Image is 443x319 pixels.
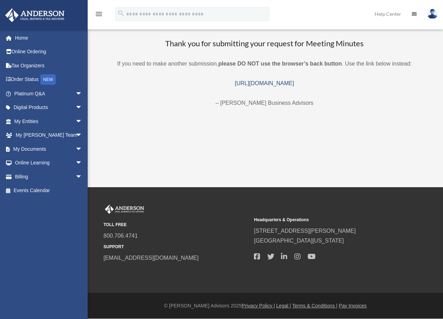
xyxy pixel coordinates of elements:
b: please DO NOT use the browser’s back button [218,61,342,67]
small: Headquarters & Operations [254,216,400,224]
span: arrow_drop_down [75,128,89,143]
a: My [PERSON_NAME] Teamarrow_drop_down [5,128,93,142]
a: [GEOGRAPHIC_DATA][US_STATE] [254,238,344,244]
a: [EMAIL_ADDRESS][DOMAIN_NAME] [103,255,199,261]
img: Anderson Advisors Platinum Portal [103,205,146,214]
span: arrow_drop_down [75,156,89,170]
i: menu [95,10,103,18]
a: menu [95,12,103,18]
a: Tax Organizers [5,59,93,73]
a: Events Calendar [5,184,93,198]
a: Digital Productsarrow_drop_down [5,101,93,115]
a: Home [5,31,93,45]
a: Order StatusNEW [5,73,93,87]
span: arrow_drop_down [75,101,89,115]
img: Anderson Advisors Platinum Portal [3,8,67,22]
span: arrow_drop_down [75,142,89,156]
a: [STREET_ADDRESS][PERSON_NAME] [254,228,356,234]
a: My Entitiesarrow_drop_down [5,114,93,128]
p: – [PERSON_NAME] Business Advisors [95,98,434,108]
i: search [117,9,125,17]
a: Platinum Q&Aarrow_drop_down [5,87,93,101]
img: User Pic [427,9,438,19]
a: [URL][DOMAIN_NAME] [235,80,294,86]
span: arrow_drop_down [75,170,89,184]
a: Online Learningarrow_drop_down [5,156,93,170]
small: TOLL FREE [103,221,249,229]
a: Legal | [276,303,291,308]
a: Pay Invoices [339,303,367,308]
a: My Documentsarrow_drop_down [5,142,93,156]
small: SUPPORT [103,243,249,251]
div: © [PERSON_NAME] Advisors 2025 [88,301,443,310]
a: 800.706.4741 [103,233,138,239]
span: arrow_drop_down [75,114,89,129]
p: If you need to make another submission, . Use the link below instead: [95,59,434,69]
span: arrow_drop_down [75,87,89,101]
a: Terms & Conditions | [292,303,337,308]
a: Billingarrow_drop_down [5,170,93,184]
a: Online Ordering [5,45,93,59]
h3: Thank you for submitting your request for Meeting Minutes [95,38,434,49]
a: Privacy Policy | [242,303,275,308]
div: NEW [40,74,56,85]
